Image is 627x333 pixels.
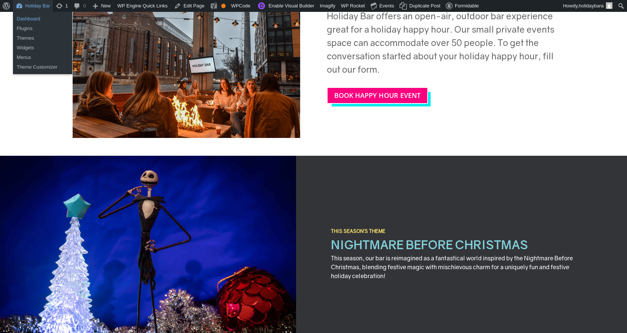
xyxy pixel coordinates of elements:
span: NIGHTMARE BEFORE CHRISTMAS [331,238,528,252]
a: Plugins [13,24,72,33]
h4: THIS SEASON’S THEME [331,229,590,237]
a: BOOK HAPPY HOUR EVENT [327,87,428,104]
a: Themes [13,33,72,43]
span: Holiday Bar offers an open-air, outdoor bar experience great for a holiday happy hour. Our small ... [327,10,554,75]
a: Dashboard [13,14,72,24]
span: holidaybara [579,3,604,9]
a: Menus [13,53,72,62]
div: OK [221,4,226,8]
span: This season, our bar is reimagined as a fantastical world inspired by the Nightmare Before Christ... [331,254,573,280]
a: Theme Customizer [13,62,72,72]
a: Widgets [13,43,72,53]
ul: Holiday Bar [13,12,72,36]
ul: Holiday Bar [13,31,72,74]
